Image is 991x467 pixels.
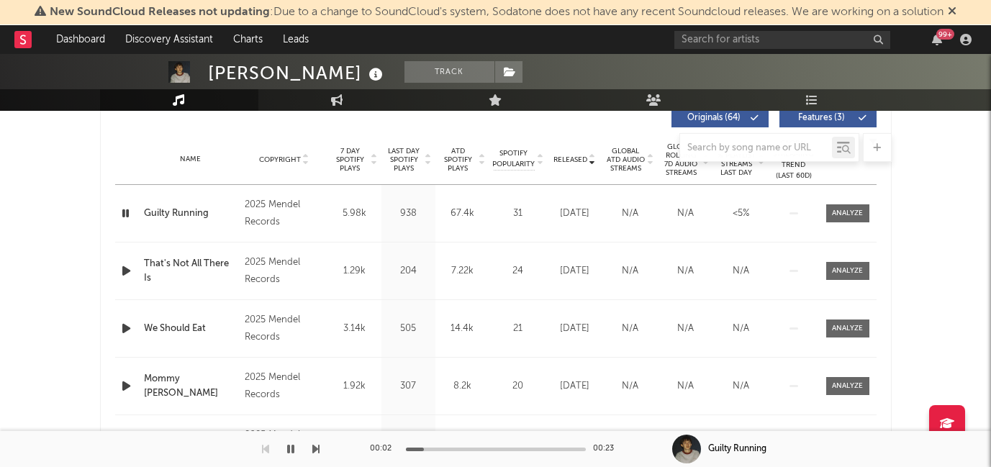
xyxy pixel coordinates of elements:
div: 00:23 [593,440,622,458]
div: 2025 Mendel Records [245,427,323,461]
div: [DATE] [551,207,599,221]
div: 938 [385,207,432,221]
div: 99 + [936,29,954,40]
a: Mommy [PERSON_NAME] [144,372,238,400]
div: [DATE] [551,379,599,394]
button: Features(3) [779,109,877,127]
input: Search for artists [674,31,890,49]
input: Search by song name or URL [680,142,832,154]
button: Originals(64) [671,109,769,127]
div: 20 [493,379,543,394]
div: [DATE] [551,322,599,336]
div: <5% [717,207,765,221]
div: N/A [606,322,654,336]
div: N/A [661,207,710,221]
button: Track [404,61,494,83]
div: 2025 Mendel Records [245,312,323,346]
div: N/A [606,379,654,394]
span: Dismiss [948,6,956,18]
span: Features ( 3 ) [789,114,855,122]
div: 3.14k [331,322,378,336]
span: : Due to a change to SoundCloud's system, Sodatone does not have any recent Soundcloud releases. ... [50,6,944,18]
div: 67.4k [439,207,486,221]
div: 00:02 [370,440,399,458]
a: Discovery Assistant [115,25,223,54]
span: Originals ( 64 ) [681,114,747,122]
div: 14.4k [439,322,486,336]
a: Dashboard [46,25,115,54]
div: Guilty Running [708,443,766,455]
a: Leads [273,25,319,54]
div: 21 [493,322,543,336]
div: N/A [717,379,765,394]
button: 99+ [932,34,942,45]
div: 2025 Mendel Records [245,369,323,404]
div: [DATE] [551,264,599,278]
div: 2025 Mendel Records [245,196,323,231]
div: 24 [493,264,543,278]
div: 505 [385,322,432,336]
div: 7.22k [439,264,486,278]
div: 1.92k [331,379,378,394]
div: N/A [661,264,710,278]
a: We Should Eat [144,322,238,336]
div: N/A [606,207,654,221]
div: 204 [385,264,432,278]
div: 2025 Mendel Records [245,254,323,289]
div: N/A [606,264,654,278]
div: N/A [661,322,710,336]
div: 5.98k [331,207,378,221]
a: Charts [223,25,273,54]
div: N/A [661,379,710,394]
div: 8.2k [439,379,486,394]
a: Guilty Running [144,207,238,221]
div: N/A [717,322,765,336]
span: New SoundCloud Releases not updating [50,6,270,18]
a: That's Not All There Is [144,257,238,285]
div: [PERSON_NAME] [208,61,386,85]
div: N/A [717,264,765,278]
div: 1.29k [331,264,378,278]
div: 307 [385,379,432,394]
div: 31 [493,207,543,221]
